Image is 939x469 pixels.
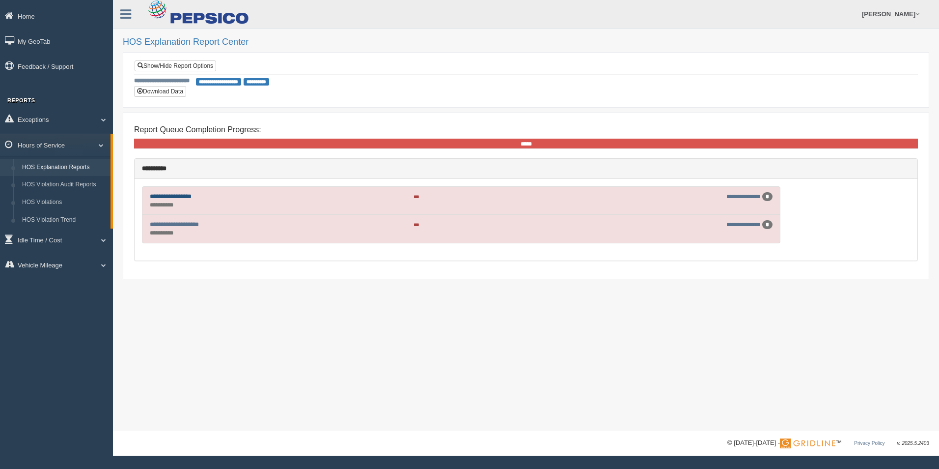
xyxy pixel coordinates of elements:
a: HOS Violation Audit Reports [18,176,110,194]
h2: HOS Explanation Report Center [123,37,929,47]
a: Privacy Policy [854,440,884,446]
img: Gridline [780,439,835,448]
a: HOS Explanation Reports [18,159,110,176]
div: © [DATE]-[DATE] - ™ [727,438,929,448]
button: Download Data [134,86,186,97]
h4: Report Queue Completion Progress: [134,125,918,134]
span: v. 2025.5.2403 [897,440,929,446]
a: HOS Violations [18,194,110,211]
a: Show/Hide Report Options [135,60,216,71]
a: HOS Violation Trend [18,211,110,229]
